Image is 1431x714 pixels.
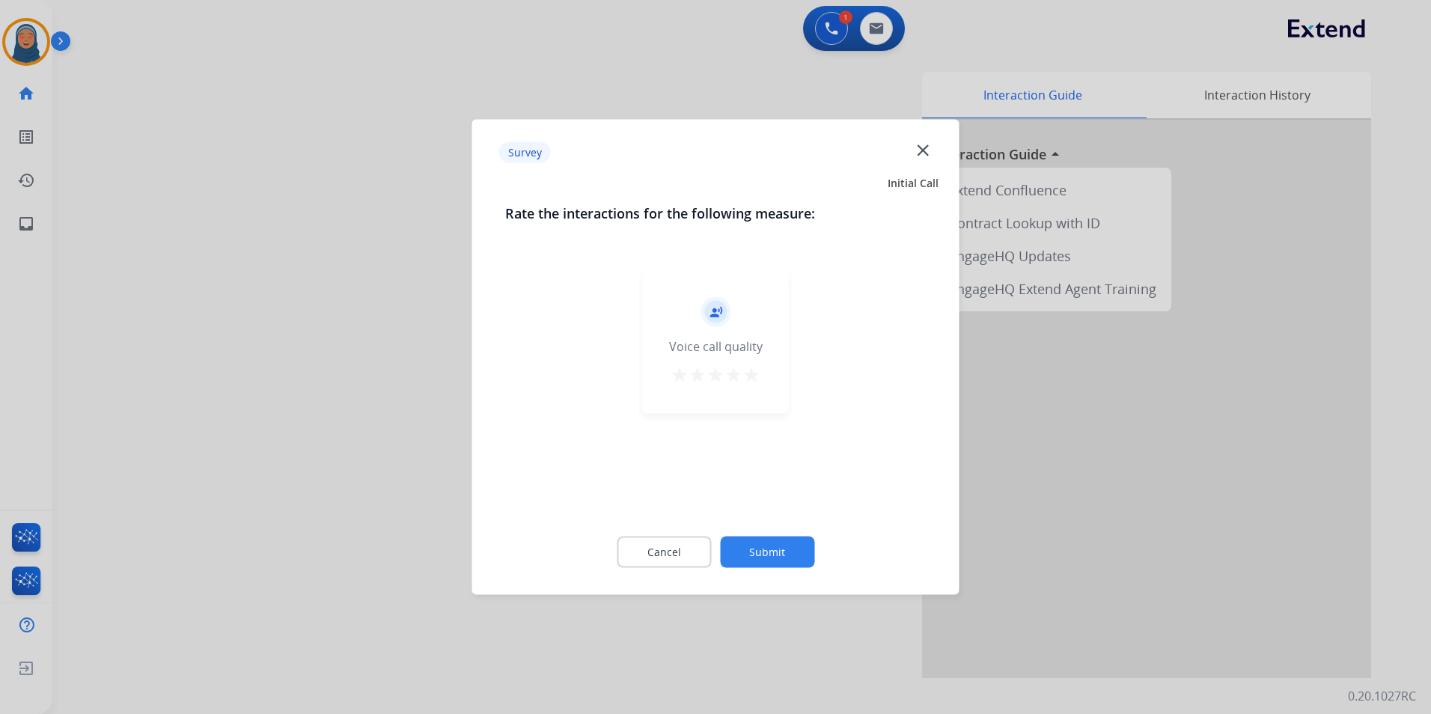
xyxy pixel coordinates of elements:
[617,537,711,568] button: Cancel
[724,366,742,384] mat-icon: star
[505,203,927,224] h3: Rate the interactions for the following measure:
[720,537,814,568] button: Submit
[709,305,722,319] mat-icon: record_voice_over
[913,140,933,159] mat-icon: close
[671,366,689,384] mat-icon: star
[707,366,724,384] mat-icon: star
[689,366,707,384] mat-icon: star
[1348,687,1416,705] p: 0.20.1027RC
[888,176,939,191] span: Initial Call
[499,141,551,162] p: Survey
[742,366,760,384] mat-icon: star
[669,338,763,356] div: Voice call quality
